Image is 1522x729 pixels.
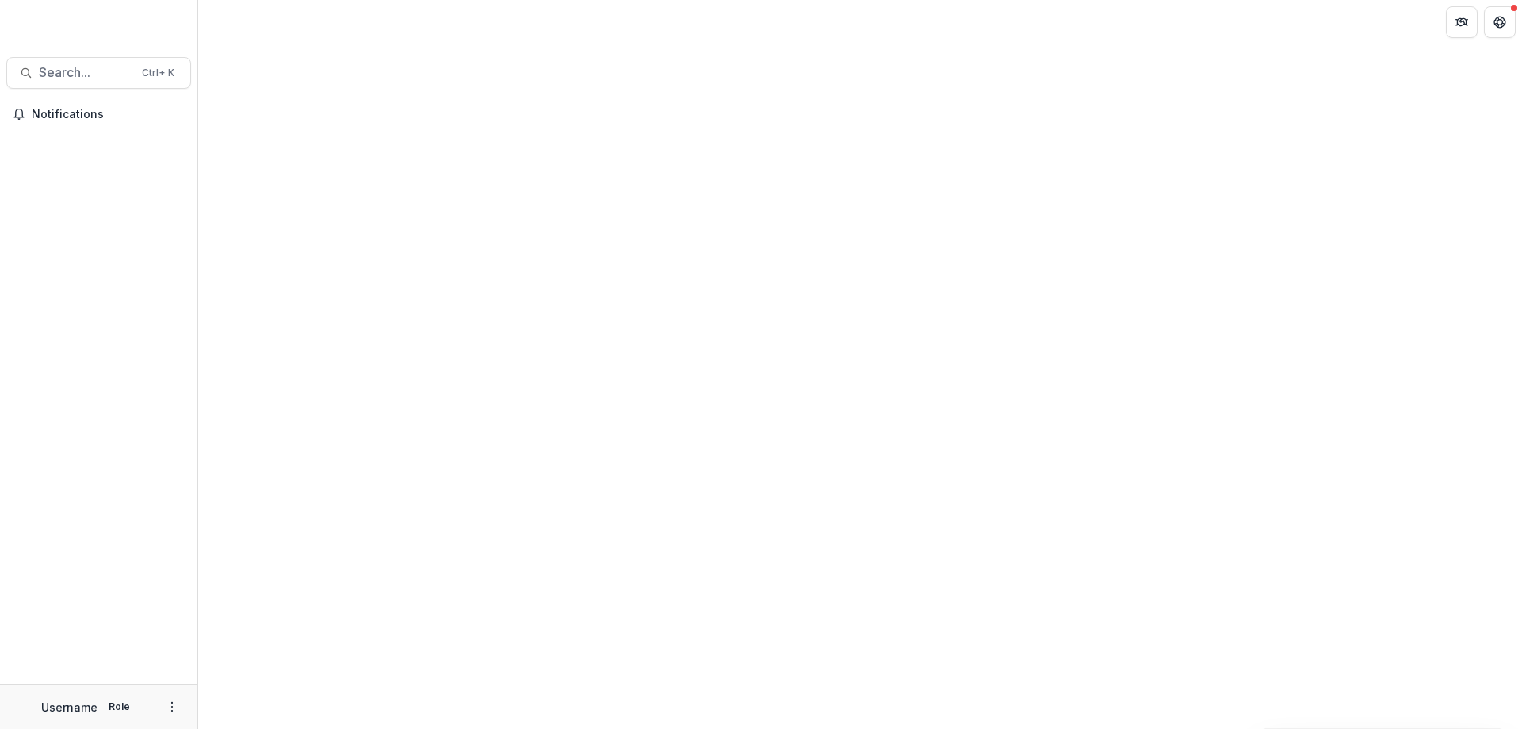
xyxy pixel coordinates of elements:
span: Search... [39,65,132,80]
button: Search... [6,57,191,89]
button: More [163,697,182,716]
button: Partners [1446,6,1478,38]
button: Get Help [1484,6,1516,38]
button: Notifications [6,102,191,127]
div: Ctrl + K [139,64,178,82]
span: Notifications [32,108,185,121]
p: Role [104,700,135,714]
p: Username [41,699,98,716]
